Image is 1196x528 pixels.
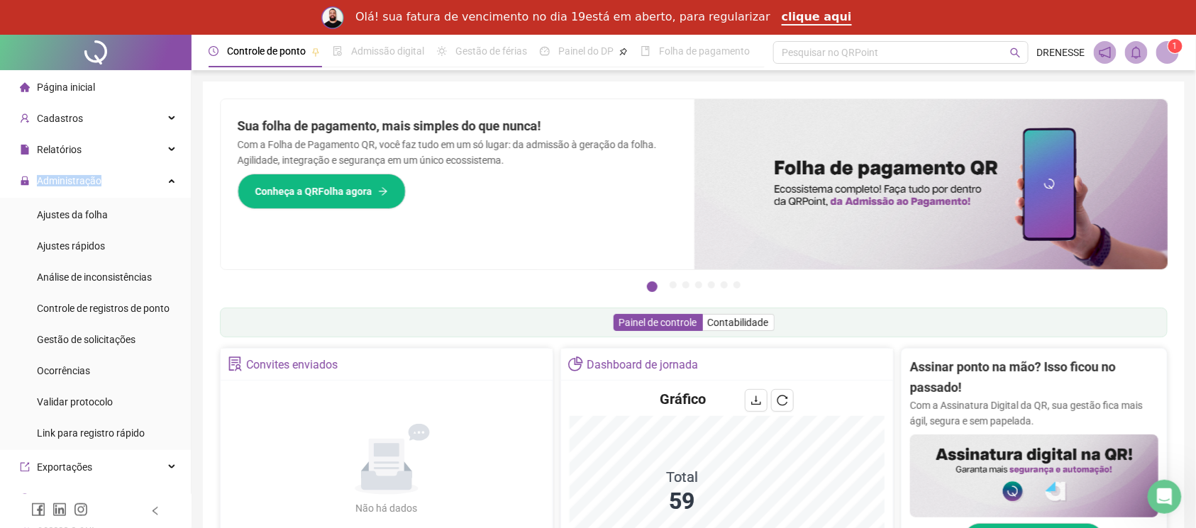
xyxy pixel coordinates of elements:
span: Ajustes da folha [37,209,108,220]
span: Ajustes rápidos [37,240,105,252]
span: arrow-right [378,186,388,196]
span: left [150,506,160,516]
img: banner%2F02c71560-61a6-44d4-94b9-c8ab97240462.png [910,434,1158,517]
span: Análise de inconsistências [37,271,152,283]
span: search [1010,47,1021,58]
button: 3 [682,281,690,288]
span: book [641,46,650,56]
img: banner%2F8d14a306-6205-4263-8e5b-06e9a85ad873.png [694,99,1168,269]
span: file-done [333,46,343,56]
h4: Gráfico [660,389,706,409]
span: Administração [37,175,101,186]
h2: Assinar ponto na mão? Isso ficou no passado! [910,357,1158,398]
span: file [20,145,30,155]
button: 4 [695,281,702,288]
span: Link para registro rápido [37,427,145,439]
span: Contabilidade [708,317,769,328]
span: export [20,462,30,472]
span: Ocorrências [37,365,90,376]
span: Gestão de férias [455,45,527,57]
span: Controle de registros de ponto [37,303,170,314]
span: Relatórios [37,144,82,155]
button: 5 [708,281,715,288]
span: Folha de pagamento [659,45,750,57]
h2: Sua folha de pagamento, mais simples do que nunca! [238,116,677,136]
span: download [751,395,762,406]
span: linkedin [52,502,67,517]
span: facebook [31,502,45,517]
span: Controle de ponto [227,45,306,57]
p: Com a Folha de Pagamento QR, você faz tudo em um só lugar: da admissão à geração da folha. Agilid... [238,137,677,168]
div: Dashboard de jornada [587,352,698,376]
span: Admissão digital [351,45,424,57]
span: Painel de controle [619,317,697,328]
span: sun [437,46,447,56]
div: Olá! sua fatura de vencimento no dia 19está em aberto, para regularizar [355,10,770,24]
span: Validar protocolo [37,396,113,408]
span: solution [228,356,243,371]
span: user-add [20,113,30,123]
span: clock-circle [209,46,218,56]
span: Integrações [37,493,89,504]
button: 6 [721,281,728,288]
span: dashboard [540,46,550,56]
span: 1 [1173,41,1178,51]
a: clique aqui [782,10,852,26]
button: 2 [670,281,677,288]
p: Com a Assinatura Digital da QR, sua gestão fica mais ágil, segura e sem papelada. [910,398,1158,429]
span: reload [777,395,788,406]
span: pushpin [311,47,320,56]
span: Página inicial [37,82,95,93]
button: Conheça a QRFolha agora [238,174,406,209]
span: Cadastros [37,113,83,124]
span: pie-chart [568,356,583,371]
div: Não há dados [321,500,452,516]
span: Gestão de solicitações [37,334,135,345]
button: 7 [733,281,741,288]
img: Profile image for Rodolfo [321,6,344,29]
span: pushpin [619,47,628,56]
span: notification [1099,46,1112,59]
span: Conheça a QRFolha agora [255,184,372,199]
span: DRENESSE [1037,45,1085,60]
div: Convites enviados [246,352,338,376]
span: home [20,82,30,92]
button: 1 [647,281,658,292]
iframe: Intercom live chat [1148,480,1182,514]
span: lock [20,176,30,186]
span: instagram [74,502,88,517]
span: Exportações [37,461,92,473]
sup: Atualize o seu contato no menu Meus Dados [1168,39,1183,53]
span: bell [1130,46,1143,59]
span: Painel do DP [558,45,614,57]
